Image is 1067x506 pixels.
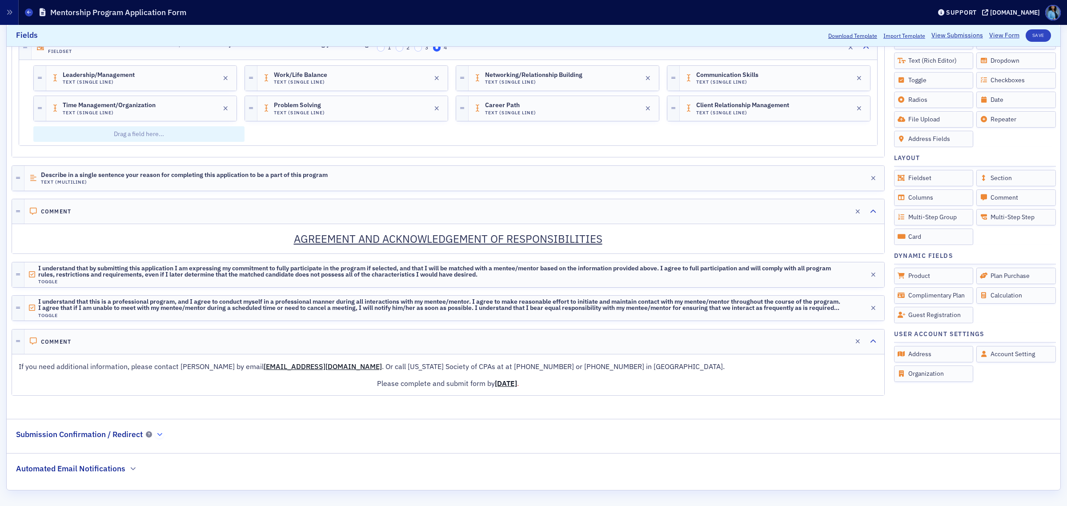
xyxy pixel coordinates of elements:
h2: Fields [16,30,38,41]
span: Describe in a single sentence your reason for completing this application to be a part of this pr... [41,172,328,179]
h4: Toggle [38,279,842,285]
p: Drag a field here... [36,126,241,142]
span: If you need additional information, please contact [PERSON_NAME] by email [19,362,264,371]
h4: Text (Single Line) [696,110,789,116]
h4: Fieldset [48,48,374,54]
button: [DOMAIN_NAME] [982,9,1043,16]
div: Address [894,345,974,362]
h4: Dynamic Fields [894,251,954,260]
input: 1 [377,44,385,52]
span: I understand that by submitting this application I am expressing my commitment to fully participa... [38,265,842,278]
span: 1 [388,44,391,51]
div: Repeater [976,111,1056,127]
span: [EMAIL_ADDRESS][DOMAIN_NAME] [264,362,382,371]
h4: Layout [894,153,920,162]
span: Please complete and submit form by [377,379,495,388]
h4: Toggle [38,313,842,318]
div: Text (Rich Editor) [894,52,974,68]
div: File Upload [894,111,974,127]
span: Import Template [883,32,925,40]
h4: Text (Single Line) [485,110,536,116]
button: Save [1026,29,1051,42]
span: Profile [1045,5,1061,20]
ins: AGREEMENT AND ACKNOWLEDGEMENT OF RESPONSIBILITIES [294,232,602,246]
h4: User Account Settings [894,329,985,338]
div: Comment [976,189,1056,205]
div: Address Fields [894,130,974,147]
span: Leadership/Management [63,72,135,79]
div: Product [894,267,974,284]
div: Multi-Step Group [894,209,974,225]
div: Support [946,8,977,16]
div: [DOMAIN_NAME] [990,8,1040,16]
h4: Comment [41,338,72,345]
div: Account Setting [976,345,1056,362]
div: Calculation [976,287,1056,303]
h4: Comment [41,208,72,215]
h2: Submission Confirmation / Redirect [16,429,143,440]
h4: Text (Single Line) [63,110,156,116]
span: 4 [444,44,447,51]
div: Toggle [894,72,974,88]
h2: Automated Email Notifications [16,463,125,474]
div: Radios [894,91,974,108]
div: Complimentary Plan [894,287,974,303]
div: Dropdown [976,52,1056,68]
input: 3 [414,44,422,52]
a: [EMAIL_ADDRESS][DOMAIN_NAME] [264,363,382,370]
div: Organization [894,365,974,382]
div: Fieldset [894,169,974,186]
a: View Form [989,31,1019,40]
h4: Text (Single Line) [696,79,758,85]
span: Problem Solving [274,102,324,109]
span: Networking/Relationship Building [485,72,582,79]
span: Work/Life Balance [274,72,327,79]
span: . Or call [US_STATE] Society of CPAs at at [PHONE_NUMBER] or [PHONE_NUMBER] in [GEOGRAPHIC_DATA]. [382,362,725,371]
h4: Text (Single Line) [274,110,325,116]
div: Guest Registration [894,306,974,323]
h1: Mentorship Program Application Form [50,7,186,18]
div: Plan Purchase [976,267,1056,284]
span: Communication Skills [696,72,758,79]
h4: Text (Single Line) [63,79,135,85]
h4: Text (Single Line) [274,79,327,85]
span: Client Relationship Management [696,102,789,109]
input: 4 [433,44,441,52]
h4: Text (Multiline) [41,179,328,185]
input: 2 [396,44,404,52]
div: Card [894,228,974,245]
span: Career Path [485,102,535,109]
div: Date [976,91,1056,108]
a: View Submissions [931,31,983,40]
button: Download Template [828,32,877,40]
span: . [495,379,519,388]
h4: Text (Single Line) [485,79,582,85]
span: 3 [425,44,428,51]
span: I understand that this is a professional program, and I agree to conduct myself in a professional... [38,298,842,312]
span: 2 [406,44,409,51]
div: Multi-Step Step [976,209,1056,225]
span: Time Management/Organization [63,102,156,109]
ins: [DATE] [495,379,517,388]
div: Columns [894,189,974,205]
div: Section [976,169,1056,186]
div: Checkboxes [976,72,1056,88]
